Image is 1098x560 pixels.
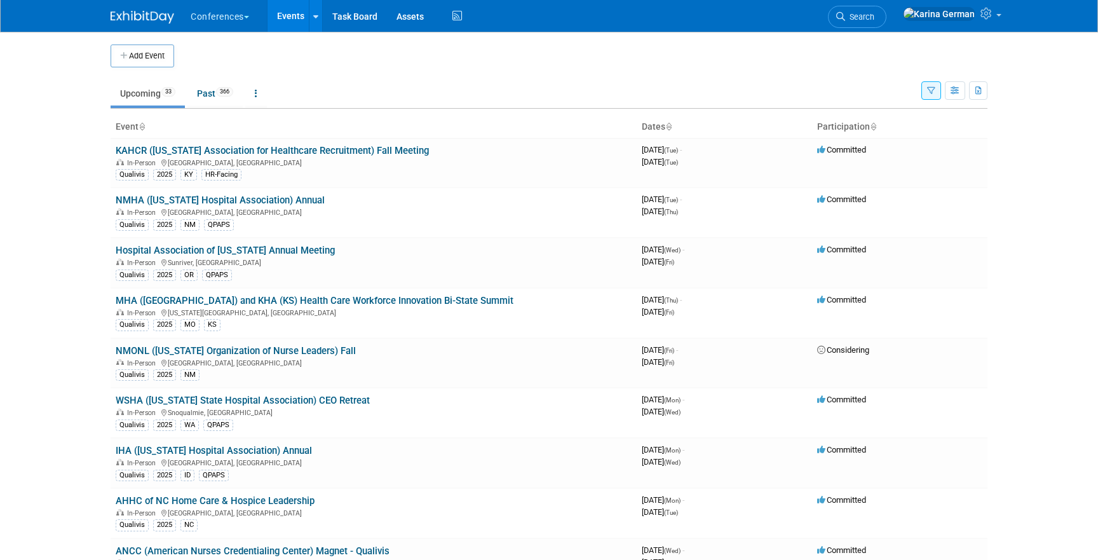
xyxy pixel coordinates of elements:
[642,257,674,266] span: [DATE]
[664,208,678,215] span: (Thu)
[664,309,674,316] span: (Fri)
[642,307,674,317] span: [DATE]
[817,445,866,454] span: Committed
[116,169,149,181] div: Qualivis
[664,159,678,166] span: (Tue)
[202,270,232,281] div: QPAPS
[116,519,149,531] div: Qualivis
[216,87,233,97] span: 366
[817,145,866,154] span: Committed
[116,445,312,456] a: IHA ([US_STATE] Hospital Association) Annual
[180,420,199,431] div: WA
[116,145,429,156] a: KAHCR ([US_STATE] Association for Healthcare Recruitment) Fall Meeting
[642,407,681,416] span: [DATE]
[116,420,149,431] div: Qualivis
[664,259,674,266] span: (Fri)
[139,121,145,132] a: Sort by Event Name
[127,159,159,167] span: In-Person
[682,445,684,454] span: -
[116,470,149,481] div: Qualivis
[682,545,684,555] span: -
[127,259,159,267] span: In-Person
[116,208,124,215] img: In-Person Event
[116,245,335,256] a: Hospital Association of [US_STATE] Annual Meeting
[180,319,200,331] div: MO
[642,295,682,304] span: [DATE]
[664,147,678,154] span: (Tue)
[116,259,124,265] img: In-Person Event
[664,547,681,554] span: (Wed)
[642,145,682,154] span: [DATE]
[153,420,176,431] div: 2025
[642,395,684,404] span: [DATE]
[199,470,229,481] div: QPAPS
[664,509,678,516] span: (Tue)
[153,169,176,181] div: 2025
[116,195,325,206] a: NMHA ([US_STATE] Hospital Association) Annual
[642,345,678,355] span: [DATE]
[664,459,681,466] span: (Wed)
[116,509,124,516] img: In-Person Event
[680,145,682,154] span: -
[116,495,315,507] a: AHHC of NC Home Care & Hospice Leadership
[153,219,176,231] div: 2025
[204,219,234,231] div: QPAPS
[664,397,681,404] span: (Mon)
[153,319,176,331] div: 2025
[664,359,674,366] span: (Fri)
[664,497,681,504] span: (Mon)
[682,245,684,254] span: -
[116,219,149,231] div: Qualivis
[204,319,220,331] div: KS
[664,297,678,304] span: (Thu)
[870,121,876,132] a: Sort by Participation Type
[664,196,678,203] span: (Tue)
[111,116,637,138] th: Event
[116,295,513,306] a: MHA ([GEOGRAPHIC_DATA]) and KHA (KS) Health Care Workforce Innovation Bi-State Summit
[845,12,874,22] span: Search
[127,359,159,367] span: In-Person
[161,87,175,97] span: 33
[111,11,174,24] img: ExhibitDay
[153,470,176,481] div: 2025
[817,495,866,505] span: Committed
[642,195,682,204] span: [DATE]
[116,319,149,331] div: Qualivis
[642,545,684,555] span: [DATE]
[116,307,632,317] div: [US_STATE][GEOGRAPHIC_DATA], [GEOGRAPHIC_DATA]
[127,309,159,317] span: In-Person
[817,245,866,254] span: Committed
[111,81,185,106] a: Upcoming33
[116,357,632,367] div: [GEOGRAPHIC_DATA], [GEOGRAPHIC_DATA]
[116,207,632,217] div: [GEOGRAPHIC_DATA], [GEOGRAPHIC_DATA]
[664,409,681,416] span: (Wed)
[665,121,672,132] a: Sort by Start Date
[642,495,684,505] span: [DATE]
[127,509,159,517] span: In-Person
[203,420,233,431] div: QPAPS
[680,195,682,204] span: -
[812,116,987,138] th: Participation
[201,169,241,181] div: HR-Facing
[664,347,674,354] span: (Fri)
[116,457,632,467] div: [GEOGRAPHIC_DATA], [GEOGRAPHIC_DATA]
[676,345,678,355] span: -
[817,195,866,204] span: Committed
[116,157,632,167] div: [GEOGRAPHIC_DATA], [GEOGRAPHIC_DATA]
[642,357,674,367] span: [DATE]
[637,116,812,138] th: Dates
[116,257,632,267] div: Sunriver, [GEOGRAPHIC_DATA]
[664,247,681,254] span: (Wed)
[180,169,197,181] div: KY
[180,369,200,381] div: NM
[817,395,866,404] span: Committed
[127,409,159,417] span: In-Person
[828,6,886,28] a: Search
[817,345,869,355] span: Considering
[116,545,390,557] a: ANCC (American Nurses Credentialing Center) Magnet - Qualivis
[903,7,975,21] img: Karina German
[180,519,198,531] div: NC
[153,369,176,381] div: 2025
[116,345,356,357] a: NMONL ([US_STATE] Organization of Nurse Leaders) Fall
[116,369,149,381] div: Qualivis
